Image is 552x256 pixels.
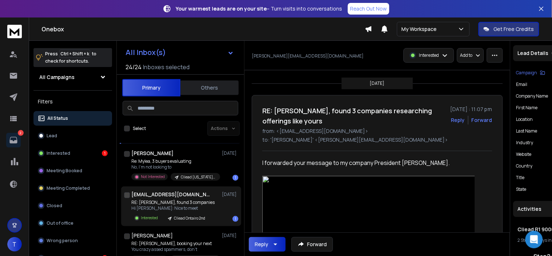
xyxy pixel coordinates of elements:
p: 2 [18,130,24,136]
a: 2 [6,133,21,147]
div: 1 [233,175,238,181]
p: [DATE] [222,150,238,156]
span: 24 / 24 [126,63,142,71]
p: Hi [PERSON_NAME]: Nice to meet [131,205,215,211]
img: image001.jpg@01DC21B4.8FD71660 [262,176,475,253]
button: Reply [451,117,465,124]
span: 2 Steps [518,237,532,243]
img: logo [7,25,22,38]
button: Forward [291,237,333,252]
label: Select [133,126,146,131]
strong: Your warmest leads are on your site [176,5,267,12]
h1: [PERSON_NAME] [131,232,173,239]
button: Reply [249,237,286,252]
button: Primary [122,79,180,97]
p: [DATE] [222,192,238,197]
p: All Status [47,115,68,121]
p: Email [516,82,528,87]
p: title [516,175,525,181]
p: RE: [PERSON_NAME], booking your next [131,241,219,247]
p: Meeting Completed [47,185,90,191]
h1: Onebox [41,25,365,34]
button: T [7,237,22,252]
div: 1 [233,216,238,222]
h1: All Campaigns [39,74,75,81]
p: State [516,186,527,192]
a: Reach Out Now [348,3,389,15]
p: location [516,117,533,122]
button: Meeting Booked [33,164,112,178]
div: Reply [255,241,268,248]
button: Interested1 [33,146,112,161]
p: You crazy assed spammers, don’t [131,247,219,252]
button: All Status [33,111,112,126]
p: Meeting Booked [47,168,82,174]
h3: Inboxes selected [143,63,190,71]
p: to: '[PERSON_NAME]' <[PERSON_NAME][EMAIL_ADDRESS][DOMAIN_NAME]> [262,136,492,143]
p: Add to [460,52,473,58]
h1: [EMAIL_ADDRESS][DOMAIN_NAME] [131,191,211,198]
div: 1 [102,150,108,156]
h3: Filters [33,97,112,107]
button: Meeting Completed [33,181,112,196]
button: Closed [33,198,112,213]
button: All Campaigns [33,70,112,84]
p: Last Name [516,128,537,134]
p: industry [516,140,533,146]
h1: All Inbox(s) [126,49,166,56]
p: I forwarded your message to my company President [PERSON_NAME]. [262,158,475,167]
p: Lead [47,133,57,139]
p: Lead Details [518,50,549,57]
p: [DATE] [222,233,238,239]
span: Ctrl + Shift + k [59,50,90,58]
p: Not Interested [141,174,165,180]
p: website [516,151,532,157]
p: Reach Out Now [350,5,387,12]
div: Forward [472,117,492,124]
p: Interested [419,52,439,58]
p: Country [516,163,533,169]
p: Company Name [516,93,548,99]
p: Get Free Credits [494,25,534,33]
p: [DATE] : 11:07 pm [450,106,492,113]
button: Campaign [516,70,545,76]
p: Interested [141,215,158,221]
h1: RE: [PERSON_NAME], found 3 companies researching offerings like yours [262,106,446,126]
p: Campaign [516,70,537,76]
button: Wrong person [33,233,112,248]
button: Lead [33,129,112,143]
p: – Turn visits into conversations [176,5,342,12]
p: Cliead Ontairo 2nd [174,216,205,221]
p: from: <[EMAIL_ADDRESS][DOMAIN_NAME]> [262,127,492,135]
p: Re: Mylea, 3 buyers evaluating [131,158,219,164]
h1: [PERSON_NAME] [131,150,174,157]
p: Closed [47,203,62,209]
p: First Name [516,105,538,111]
p: Wrong person [47,238,78,244]
p: My Workspace [402,25,440,33]
p: Interested [47,150,70,156]
button: Get Free Credits [478,22,539,36]
p: No, I'm not looking to [131,164,219,170]
button: Out of office [33,216,112,231]
p: Press to check for shortcuts. [45,50,96,65]
p: [DATE] [370,80,385,86]
p: RE: [PERSON_NAME], found 3 companies [131,200,215,205]
p: Out of office [47,220,74,226]
button: All Inbox(s) [120,45,240,60]
p: [PERSON_NAME][EMAIL_ADDRESS][DOMAIN_NAME] [252,53,364,59]
button: Others [180,80,239,96]
p: Cliead [US_STATE]/ [GEOGRAPHIC_DATA] [GEOGRAPHIC_DATA] [181,174,216,180]
div: Open Intercom Messenger [525,231,543,248]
